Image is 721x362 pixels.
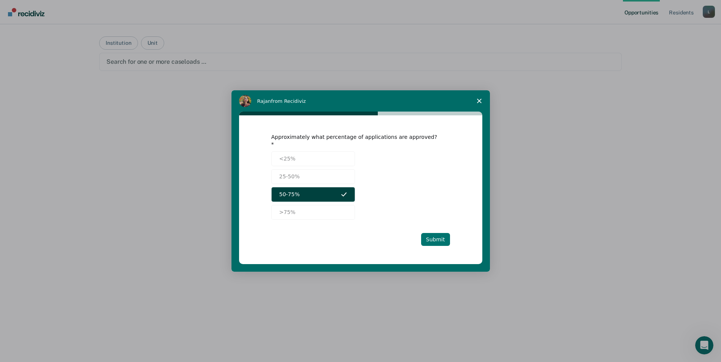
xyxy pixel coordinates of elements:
[271,169,355,184] button: 25-50%
[271,205,355,220] button: >75%
[239,95,251,107] img: Profile image for Rajan
[421,233,450,246] button: Submit
[279,208,296,216] span: >75%
[469,90,490,112] span: Close survey
[271,187,355,202] button: 50-75%
[271,151,355,166] button: <25%
[279,190,300,198] span: 50-75%
[271,98,306,104] span: from Recidiviz
[257,98,271,104] span: Rajan
[279,155,296,163] span: <25%
[279,173,300,181] span: 25-50%
[271,134,439,147] div: Approximately what percentage of applications are approved?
